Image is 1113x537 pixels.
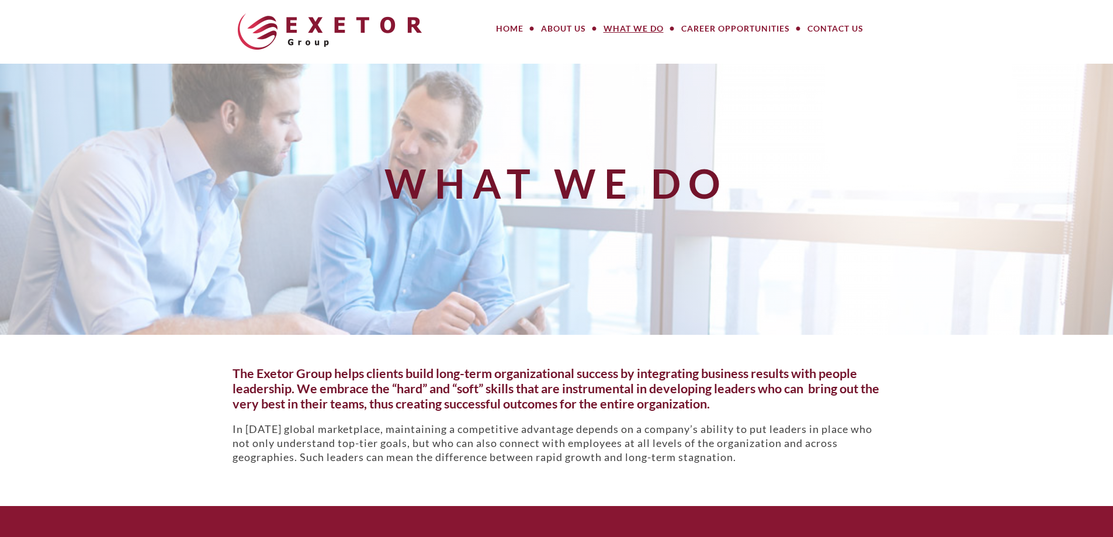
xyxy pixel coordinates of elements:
h5: The Exetor Group helps clients build long-term organizational success by integrating business res... [233,366,881,412]
a: Home [487,17,532,40]
a: Career Opportunities [672,17,799,40]
a: What We Do [595,17,672,40]
a: About Us [532,17,595,40]
h1: What We Do [226,161,888,205]
p: In [DATE] global marketplace, maintaining a competitive advantage depends on a company’s ability ... [233,422,881,464]
a: Contact Us [799,17,872,40]
img: The Exetor Group [238,13,422,50]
